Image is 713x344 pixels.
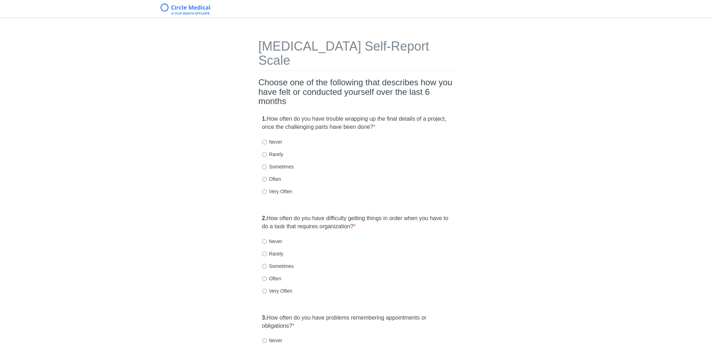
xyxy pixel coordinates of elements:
input: Never [262,338,267,343]
label: Sometimes [262,263,294,270]
label: How often do you have difficulty getting things in order when you have to do a task that requires... [262,214,451,231]
label: Never [262,238,282,245]
input: Often [262,276,267,281]
input: Rarely [262,152,267,157]
img: Circle Medical Logo [160,3,210,15]
strong: 2. [262,215,267,221]
label: Very Often [262,287,292,294]
input: Often [262,177,267,182]
label: How often do you have problems remembering appointments or obligations? [262,314,451,330]
h2: Choose one of the following that describes how you have felt or conducted yourself over the last ... [259,78,455,106]
label: Often [262,176,281,183]
strong: 1. [262,116,267,122]
label: Rarely [262,151,283,158]
label: Never [262,337,282,344]
input: Never [262,140,267,144]
label: Very Often [262,188,292,195]
label: Sometimes [262,163,294,170]
input: Very Often [262,189,267,194]
h1: [MEDICAL_DATA] Self-Report Scale [259,39,455,71]
input: Sometimes [262,264,267,269]
input: Never [262,239,267,244]
label: Rarely [262,250,283,257]
input: Rarely [262,252,267,256]
strong: 3. [262,315,267,321]
label: How often do you have trouble wrapping up the final details of a project, once the challenging pa... [262,115,451,131]
input: Sometimes [262,165,267,169]
label: Often [262,275,281,282]
label: Never [262,138,282,145]
input: Very Often [262,289,267,293]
